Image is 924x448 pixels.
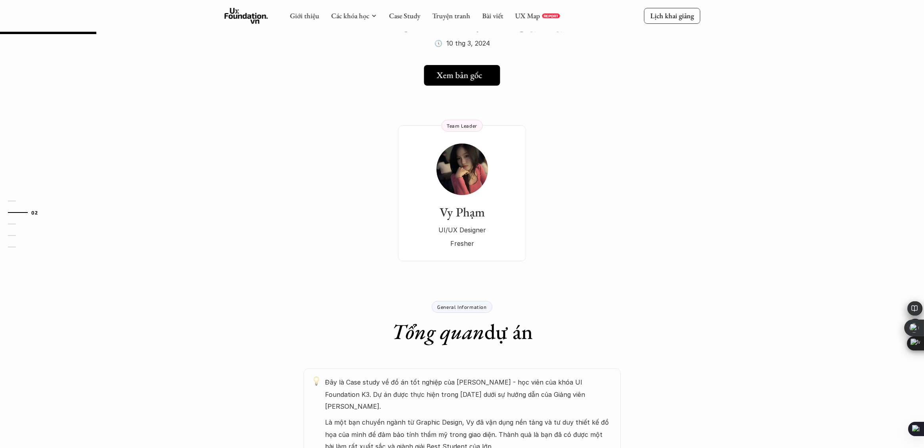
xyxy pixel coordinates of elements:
p: REPORT [543,13,558,18]
h3: Vy Phạm [406,205,518,220]
p: 🕔 10 thg 3, 2024 [434,37,490,49]
a: REPORT [542,13,560,18]
a: Bài viết [482,11,503,20]
a: UX Map [515,11,540,20]
a: Truyện tranh [432,11,470,20]
p: General Information [437,304,486,310]
p: Fresher [406,237,518,249]
a: Vy PhạmUI/UX DesignerFresherTeam Leader [398,125,526,261]
p: Đây là Case study về đồ án tốt nghiệp của [PERSON_NAME] - học viên của khóa UI Foundation K3. Dự ... [325,376,613,412]
em: Tổng quan [392,318,484,345]
p: Team Leader [447,123,477,128]
p: Lịch khai giảng [650,11,694,20]
a: Xem bản gốc [424,65,500,86]
a: Lịch khai giảng [644,8,700,23]
strong: 02 [31,210,38,215]
a: 02 [8,208,46,217]
h1: dự án [392,319,533,345]
p: UI/UX Designer [406,224,518,236]
a: Các khóa học [331,11,369,20]
h5: Xem bản gốc [437,70,482,80]
a: Case Study [389,11,420,20]
a: Giới thiệu [290,11,319,20]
